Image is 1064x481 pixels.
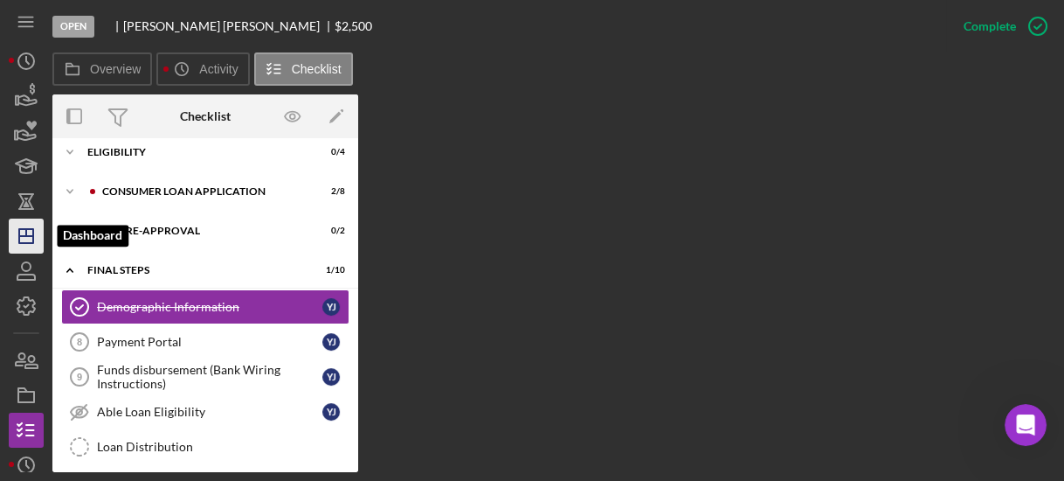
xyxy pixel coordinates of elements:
div: Consumer Loan Application [102,186,301,197]
div: Checklist [180,109,231,123]
a: 9Funds disbursement (Bank Wiring Instructions)YJ [61,359,349,394]
label: Checklist [292,62,342,76]
div: Able Loan Eligibility [97,405,322,419]
button: Overview [52,52,152,86]
div: Complete [964,9,1016,44]
div: 0 / 2 [314,226,345,236]
div: Y J [322,403,340,421]
div: Open [52,16,94,38]
div: 0 / 4 [314,147,345,157]
div: Loan Pre-Approval [87,226,301,236]
button: Complete [946,9,1055,44]
button: Activity [156,52,249,86]
div: Funds disbursement (Bank Wiring Instructions) [97,363,322,391]
label: Activity [199,62,238,76]
div: FINAL STEPS [87,265,301,275]
div: Demographic Information [97,300,322,314]
button: Checklist [254,52,353,86]
tspan: 8 [77,337,82,347]
div: [PERSON_NAME] [PERSON_NAME] [123,19,335,33]
a: Demographic InformationYJ [61,289,349,324]
a: 8Payment PortalYJ [61,324,349,359]
div: Y J [322,333,340,351]
a: Loan Distribution [61,429,349,464]
tspan: 9 [77,372,82,382]
div: Y J [322,298,340,316]
div: Y J [322,368,340,386]
iframe: Intercom live chat [1005,404,1047,446]
div: 2 / 8 [314,186,345,197]
span: $2,500 [335,18,372,33]
label: Overview [90,62,141,76]
div: Loan Distribution [97,440,349,454]
div: 1 / 10 [314,265,345,275]
div: Payment Portal [97,335,322,349]
div: Eligibility [87,147,301,157]
a: Able Loan EligibilityYJ [61,394,349,429]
